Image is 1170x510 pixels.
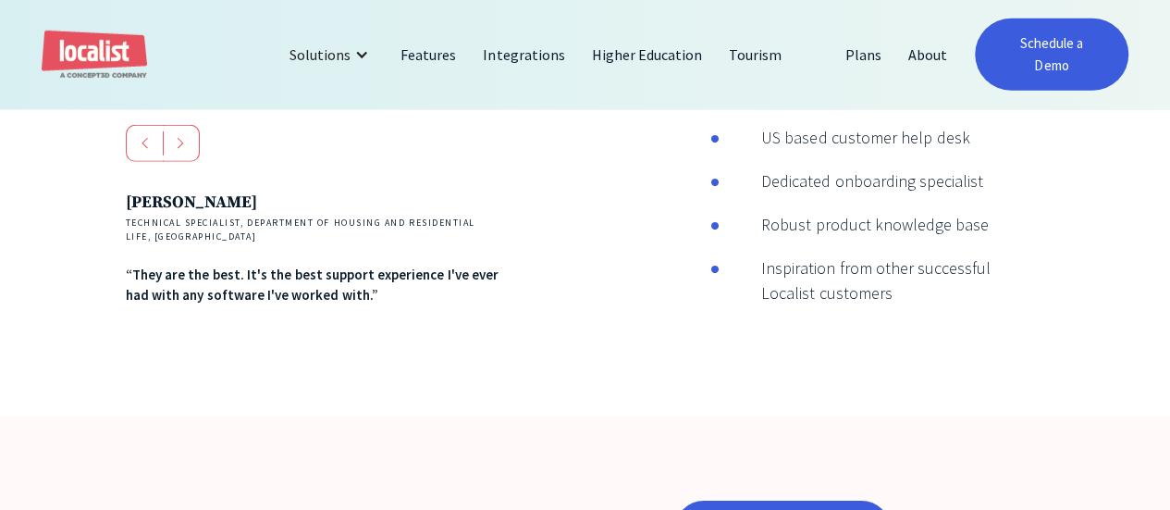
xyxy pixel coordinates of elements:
a: About [895,32,961,77]
div: previous slide [126,125,164,162]
div: Solutions [289,44,351,66]
div: Inspiration from other successful Localist customers [720,255,1045,305]
div: next slide [163,125,200,162]
a: Tourism [716,32,795,77]
div: carousel [126,125,502,355]
a: Features [388,32,470,77]
a: home [42,31,147,80]
h4: Technical Specialist, Department of Housing and Residential Life, [GEOGRAPHIC_DATA] [126,216,502,243]
div: Solutions [276,32,388,77]
div: Robust product knowledge base [720,212,989,237]
div: “They are the best. It's the best support experience I've ever had with any software I've worked ... [126,265,502,306]
a: Plans [831,32,894,77]
strong: [PERSON_NAME] [126,192,257,213]
a: Integrations [470,32,578,77]
a: Schedule a Demo [975,19,1128,91]
a: Higher Education [579,32,717,77]
div: 1 of 3 [126,190,502,306]
div: Dedicated onboarding specialist [720,168,983,193]
div: US based customer help desk [720,125,969,150]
